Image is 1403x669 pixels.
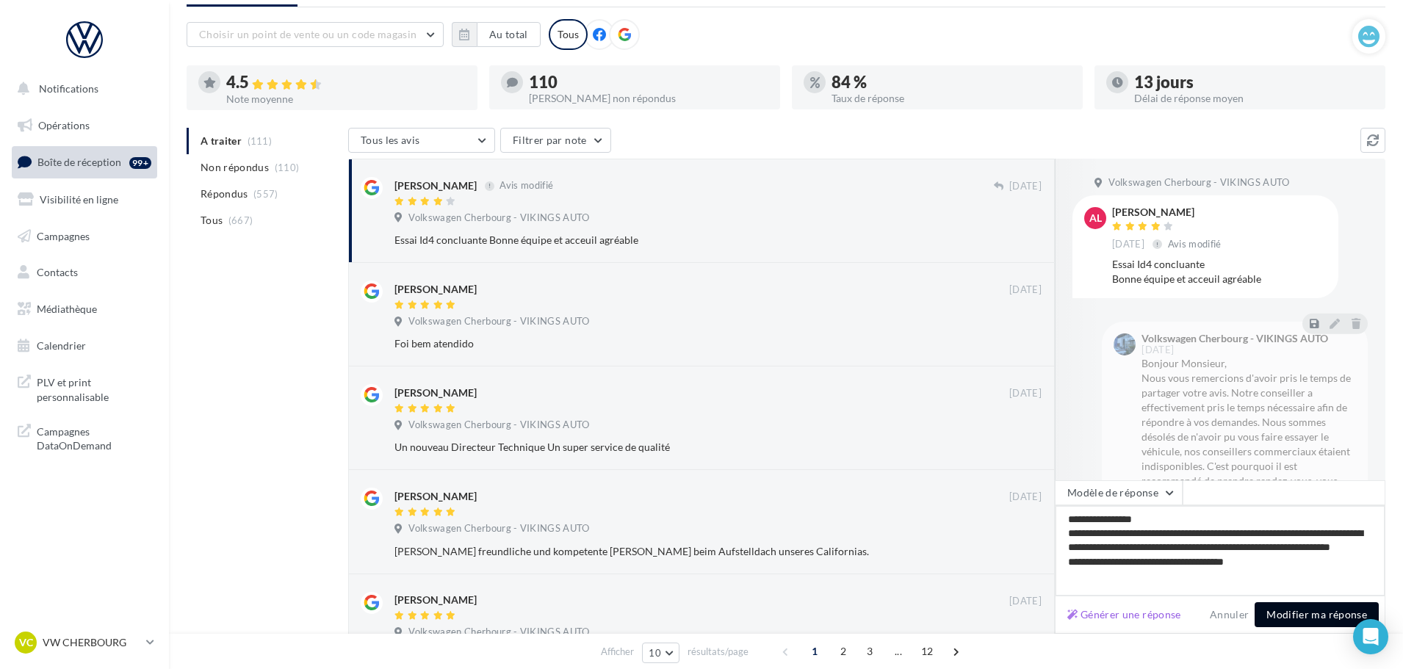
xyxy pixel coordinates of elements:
[226,94,466,104] div: Note moyenne
[1141,333,1328,344] div: Volkswagen Cherbourg - VIKINGS AUTO
[832,74,1071,90] div: 84 %
[1204,606,1255,623] button: Annuler
[19,635,33,650] span: VC
[1009,180,1042,193] span: [DATE]
[39,82,98,95] span: Notifications
[915,640,939,663] span: 12
[642,643,679,663] button: 10
[1112,238,1144,251] span: [DATE]
[9,257,160,288] a: Contacts
[649,647,661,659] span: 10
[9,73,154,104] button: Notifications
[43,635,140,650] p: VW CHERBOURG
[549,19,588,50] div: Tous
[887,640,910,663] span: ...
[394,440,946,455] div: Un nouveau Directeur Technique Un super service de qualité
[394,282,477,297] div: [PERSON_NAME]
[1141,356,1356,562] div: Bonjour Monsieur, Nous vous remercions d'avoir pris le temps de partager votre avis. Notre consei...
[500,128,611,153] button: Filtrer par note
[1112,257,1327,286] div: Essai Id4 concluante Bonne équipe et acceuil agréable
[858,640,881,663] span: 3
[199,28,416,40] span: Choisir un point de vente ou un code magasin
[529,74,768,90] div: 110
[1009,595,1042,608] span: [DATE]
[38,119,90,131] span: Opérations
[1009,491,1042,504] span: [DATE]
[9,110,160,141] a: Opérations
[12,629,157,657] a: VC VW CHERBOURG
[408,419,589,432] span: Volkswagen Cherbourg - VIKINGS AUTO
[228,214,253,226] span: (667)
[9,366,160,410] a: PLV et print personnalisable
[201,187,248,201] span: Répondus
[499,180,553,192] span: Avis modifié
[394,336,946,351] div: Foi bem atendido
[408,522,589,535] span: Volkswagen Cherbourg - VIKINGS AUTO
[394,593,477,607] div: [PERSON_NAME]
[394,386,477,400] div: [PERSON_NAME]
[9,416,160,459] a: Campagnes DataOnDemand
[9,221,160,252] a: Campagnes
[1009,283,1042,297] span: [DATE]
[452,22,541,47] button: Au total
[394,233,946,247] div: Essai Id4 concluante Bonne équipe et acceuil agréable
[9,146,160,178] a: Boîte de réception99+
[187,22,444,47] button: Choisir un point de vente ou un code magasin
[408,626,589,639] span: Volkswagen Cherbourg - VIKINGS AUTO
[9,184,160,215] a: Visibilité en ligne
[1112,207,1225,217] div: [PERSON_NAME]
[1255,602,1379,627] button: Modifier ma réponse
[201,160,269,175] span: Non répondus
[253,188,278,200] span: (557)
[1353,619,1388,654] div: Open Intercom Messenger
[394,178,477,193] div: [PERSON_NAME]
[408,211,589,225] span: Volkswagen Cherbourg - VIKINGS AUTO
[129,157,151,169] div: 99+
[529,93,768,104] div: [PERSON_NAME] non répondus
[40,193,118,206] span: Visibilité en ligne
[37,372,151,404] span: PLV et print personnalisable
[348,128,495,153] button: Tous les avis
[1108,176,1289,189] span: Volkswagen Cherbourg - VIKINGS AUTO
[37,229,90,242] span: Campagnes
[37,422,151,453] span: Campagnes DataOnDemand
[37,156,121,168] span: Boîte de réception
[803,640,826,663] span: 1
[37,266,78,278] span: Contacts
[9,330,160,361] a: Calendrier
[226,74,466,91] div: 4.5
[1055,480,1183,505] button: Modèle de réponse
[394,544,946,559] div: [PERSON_NAME] freundliche und kompetente [PERSON_NAME] beim Aufstelldach unseres Californias.
[1061,606,1187,623] button: Générer une réponse
[1134,74,1374,90] div: 13 jours
[1009,387,1042,400] span: [DATE]
[394,489,477,504] div: [PERSON_NAME]
[361,134,420,146] span: Tous les avis
[9,294,160,325] a: Médiathèque
[601,645,634,659] span: Afficher
[832,640,855,663] span: 2
[832,93,1071,104] div: Taux de réponse
[688,645,749,659] span: résultats/page
[201,213,223,228] span: Tous
[408,315,589,328] span: Volkswagen Cherbourg - VIKINGS AUTO
[477,22,541,47] button: Au total
[1134,93,1374,104] div: Délai de réponse moyen
[37,339,86,352] span: Calendrier
[1141,345,1174,355] span: [DATE]
[1089,211,1102,225] span: AL
[1168,238,1222,250] span: Avis modifié
[37,303,97,315] span: Médiathèque
[275,162,300,173] span: (110)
